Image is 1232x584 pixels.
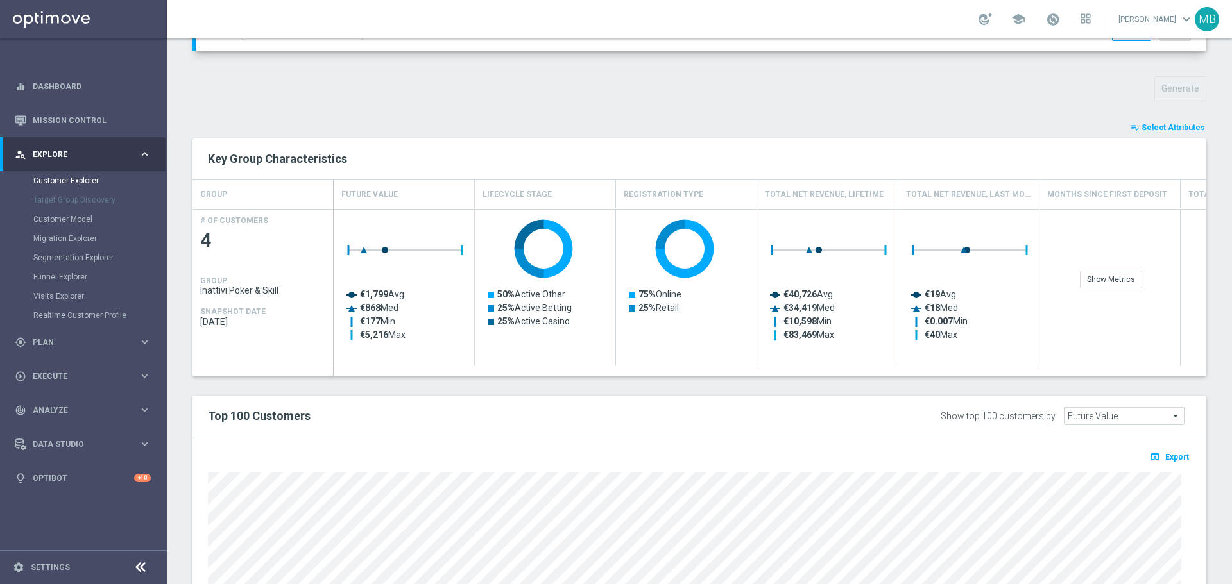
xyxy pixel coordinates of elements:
[15,149,26,160] i: person_search
[14,337,151,347] div: gps_fixed Plan keyboard_arrow_right
[1129,121,1206,135] button: playlist_add_check Select Attributes
[33,306,166,325] div: Realtime Customer Profile
[14,405,151,415] button: track_changes Analyze keyboard_arrow_right
[208,408,773,424] h2: Top 100 Customers
[33,372,139,380] span: Execute
[15,69,151,103] div: Dashboard
[193,209,334,366] div: Press SPACE to select this row.
[360,330,406,340] text: Max
[14,439,151,449] div: Data Studio keyboard_arrow_right
[33,229,166,248] div: Migration Explorer
[925,289,956,299] text: Avg
[200,183,227,206] h4: GROUP
[33,214,133,224] a: Customer Model
[360,316,395,326] text: Min
[1047,183,1167,206] h4: Months Since First Deposit
[783,303,817,313] tspan: €34,419
[925,316,953,326] tspan: €0.007
[638,303,679,313] text: Retail
[33,253,133,263] a: Segmentation Explorer
[15,81,26,92] i: equalizer
[15,472,26,484] i: lightbulb
[941,411,1056,422] div: Show top 100 customers by
[33,176,133,186] a: Customer Explorer
[33,272,133,282] a: Funnel Explorer
[1011,12,1025,26] span: school
[33,440,139,448] span: Data Studio
[139,438,151,450] i: keyboard_arrow_right
[497,289,515,299] tspan: 50%
[360,316,381,326] tspan: €177
[925,303,940,313] tspan: €18
[33,233,133,244] a: Migration Explorer
[925,303,958,313] text: Med
[483,183,552,206] h4: Lifecycle Stage
[783,316,832,326] text: Min
[1150,451,1163,462] i: open_in_browser
[1154,76,1206,101] button: Generate
[200,285,326,296] span: Inattivi Poker & Skill
[14,115,151,126] button: Mission Control
[783,330,817,340] tspan: €83,469
[33,310,133,321] a: Realtime Customer Profile
[139,370,151,382] i: keyboard_arrow_right
[783,289,833,299] text: Avg
[31,563,70,571] a: Settings
[497,303,515,313] tspan: 25%
[33,287,166,306] div: Visits Explorer
[139,336,151,348] i: keyboard_arrow_right
[497,316,515,326] tspan: 25%
[13,562,24,573] i: settings
[200,276,227,285] h4: GROUP
[15,371,26,382] i: play_circle_outline
[1179,12,1193,26] span: keyboard_arrow_down
[33,461,134,495] a: Optibot
[14,149,151,160] button: person_search Explore keyboard_arrow_right
[15,405,139,416] div: Analyze
[360,303,381,313] tspan: €868
[765,183,884,206] h4: Total Net Revenue, Lifetime
[783,316,817,326] tspan: €10,598
[208,151,1191,167] h2: Key Group Characteristics
[33,210,166,229] div: Customer Model
[15,103,151,137] div: Mission Control
[638,303,656,313] tspan: 25%
[15,371,139,382] div: Execute
[139,148,151,160] i: keyboard_arrow_right
[33,151,139,158] span: Explore
[14,371,151,381] div: play_circle_outline Execute keyboard_arrow_right
[33,267,166,287] div: Funnel Explorer
[33,171,166,190] div: Customer Explorer
[14,473,151,483] div: lightbulb Optibot +10
[1148,448,1191,465] button: open_in_browser Export
[15,405,26,416] i: track_changes
[200,216,268,225] h4: # OF CUSTOMERS
[1195,7,1219,31] div: MB
[360,289,388,299] tspan: €1,799
[638,289,681,299] text: Online
[925,316,968,326] text: Min
[1142,123,1205,132] span: Select Attributes
[14,81,151,92] button: equalizer Dashboard
[15,461,151,495] div: Optibot
[925,289,940,299] tspan: €19
[906,183,1031,206] h4: Total Net Revenue, Last Month
[1165,453,1189,462] span: Export
[783,330,834,340] text: Max
[200,228,326,253] span: 4
[360,303,398,313] text: Med
[15,438,139,450] div: Data Studio
[15,337,26,348] i: gps_fixed
[360,289,404,299] text: Avg
[1117,10,1195,29] a: [PERSON_NAME]keyboard_arrow_down
[33,248,166,267] div: Segmentation Explorer
[624,183,703,206] h4: Registration Type
[33,338,139,346] span: Plan
[497,316,570,326] text: Active Casino
[783,303,835,313] text: Med
[134,474,151,482] div: +10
